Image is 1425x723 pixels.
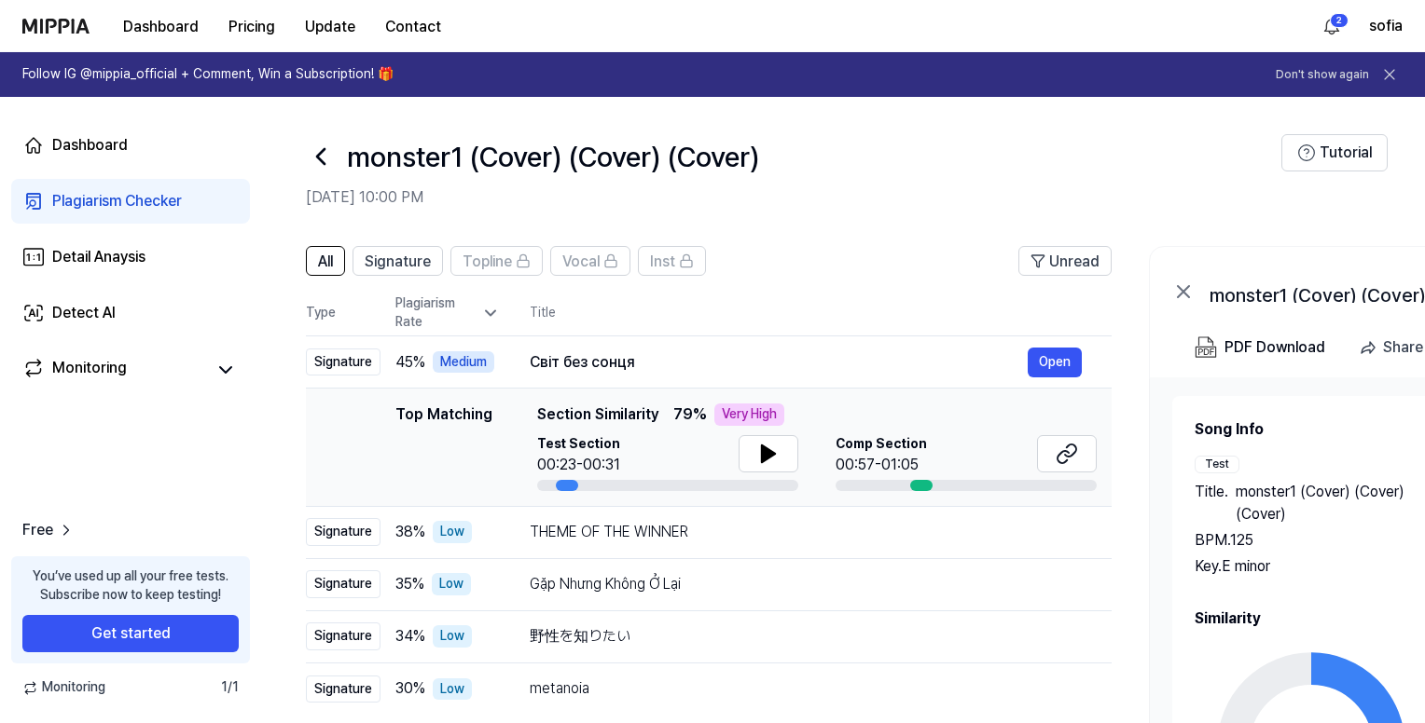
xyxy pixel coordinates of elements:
[395,403,492,491] div: Top Matching
[1195,481,1228,525] span: Title .
[52,302,116,324] div: Detect AI
[836,454,927,476] div: 00:57-01:05
[318,251,333,273] span: All
[530,521,1082,543] div: THEME OF THE WINNER
[395,521,425,543] span: 38 %
[11,291,250,335] a: Detect AI
[433,521,472,543] div: Low
[673,403,707,426] span: 79 %
[1224,335,1325,360] div: PDF Download
[395,677,425,700] span: 30 %
[22,19,90,34] img: logo
[221,678,239,697] span: 1 / 1
[562,251,600,273] span: Vocal
[530,291,1112,335] th: Title
[306,675,380,703] div: Signature
[306,348,380,376] div: Signature
[714,403,784,426] div: Very High
[395,351,425,374] span: 45 %
[22,65,394,84] h1: Follow IG @mippia_official + Comment, Win a Subscription! 🎁
[638,246,706,276] button: Inst
[306,291,380,336] th: Type
[650,251,675,273] span: Inst
[365,251,431,273] span: Signature
[306,186,1281,209] h2: [DATE] 10:00 PM
[433,351,494,374] div: Medium
[22,519,53,541] span: Free
[395,294,500,331] div: Plagiarism Rate
[550,246,630,276] button: Vocal
[530,625,1082,648] div: 野性を知りたい
[530,351,1028,374] div: Світ без сонця
[370,8,456,46] button: Contact
[537,454,620,476] div: 00:23-00:31
[11,235,250,280] a: Detail Anaysis
[290,8,370,46] button: Update
[52,134,128,157] div: Dashboard
[52,190,182,212] div: Plagiarism Checker
[1018,246,1112,276] button: Unread
[52,246,145,268] div: Detail Anaysis
[108,8,214,46] button: Dashboard
[395,573,424,595] span: 35 %
[306,622,380,650] div: Signature
[1317,11,1347,41] button: 알림2
[433,625,472,648] div: Low
[1195,336,1217,359] img: PDF Download
[433,678,472,701] div: Low
[537,435,620,454] span: Test Section
[1028,348,1082,377] button: Open
[1330,13,1349,28] div: 2
[52,357,127,383] div: Monitoring
[530,573,1082,595] div: Gặp Nhưng Không Ở Lại
[537,403,658,426] span: Section Similarity
[22,519,76,541] a: Free
[11,123,250,168] a: Dashboard
[1276,67,1369,83] button: Don't show again
[432,573,471,595] div: Low
[306,246,345,276] button: All
[1383,335,1423,360] div: Share
[1191,329,1329,366] button: PDF Download
[353,246,443,276] button: Signature
[22,357,205,383] a: Monitoring
[22,615,239,652] button: Get started
[33,567,228,604] div: You’ve used up all your free tests. Subscribe now to keep testing!
[306,570,380,598] div: Signature
[22,678,105,697] span: Monitoring
[1281,134,1388,171] button: Tutorial
[306,518,380,546] div: Signature
[1321,15,1343,37] img: 알림
[290,1,370,52] a: Update
[214,8,290,46] button: Pricing
[11,179,250,224] a: Plagiarism Checker
[347,137,759,176] h1: monster1 (Cover) (Cover) (Cover)
[463,251,512,273] span: Topline
[450,246,543,276] button: Topline
[530,677,1082,700] div: metanoia
[1195,456,1239,473] div: Test
[1369,15,1403,37] button: sofia
[395,625,425,648] span: 34 %
[836,435,927,454] span: Comp Section
[1049,251,1100,273] span: Unread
